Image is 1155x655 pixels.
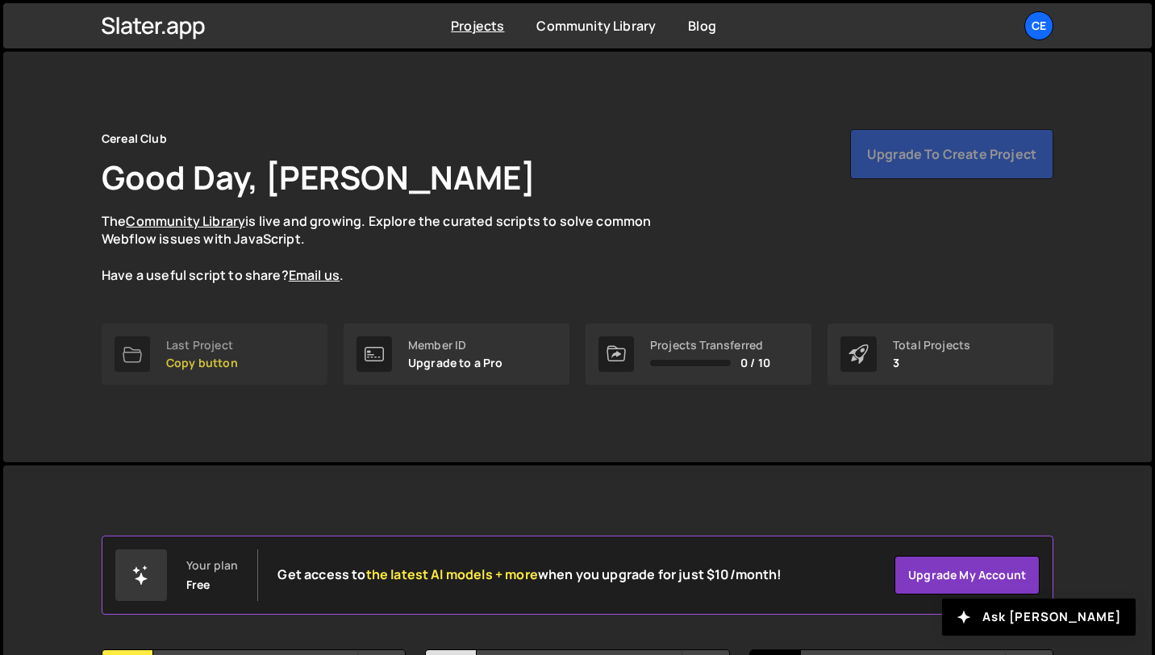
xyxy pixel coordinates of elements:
div: Member ID [408,339,503,352]
a: Community Library [126,212,245,230]
a: Upgrade my account [894,556,1040,595]
div: Projects Transferred [650,339,770,352]
a: Last Project Copy button [102,323,327,385]
a: Projects [451,17,504,35]
span: the latest AI models + more [366,565,538,583]
p: Copy button [166,357,238,369]
div: Free [186,578,211,591]
h2: Get access to when you upgrade for just $10/month! [277,567,782,582]
h1: Good Day, [PERSON_NAME] [102,155,536,199]
a: Community Library [536,17,656,35]
p: Upgrade to a Pro [408,357,503,369]
div: Your plan [186,559,238,572]
div: Last Project [166,339,238,352]
a: Email us [289,266,340,284]
p: The is live and growing. Explore the curated scripts to solve common Webflow issues with JavaScri... [102,212,682,285]
div: Cereal Club [102,129,167,148]
p: 3 [893,357,970,369]
a: Ce [1024,11,1053,40]
a: Blog [688,17,716,35]
span: 0 / 10 [740,357,770,369]
button: Ask [PERSON_NAME] [942,599,1136,636]
div: Total Projects [893,339,970,352]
